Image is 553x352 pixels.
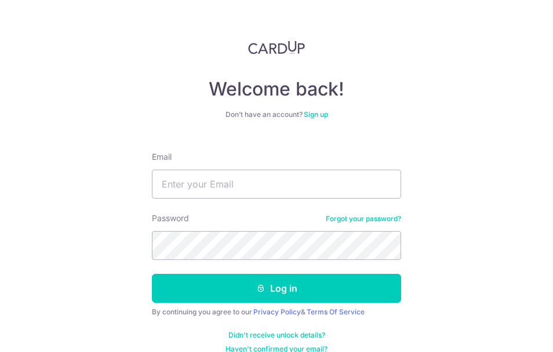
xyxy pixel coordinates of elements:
h4: Welcome back! [152,78,401,101]
div: By continuing you agree to our & [152,307,401,317]
label: Password [152,212,189,224]
a: Forgot your password? [326,214,401,223]
label: Email [152,151,172,163]
a: Privacy Policy [253,307,301,316]
a: Didn't receive unlock details? [228,331,325,340]
a: Terms Of Service [307,307,365,316]
button: Log in [152,274,401,303]
a: Sign up [304,110,328,119]
input: Enter your Email [152,170,401,199]
img: CardUp Logo [248,41,305,54]
div: Don’t have an account? [152,110,401,119]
